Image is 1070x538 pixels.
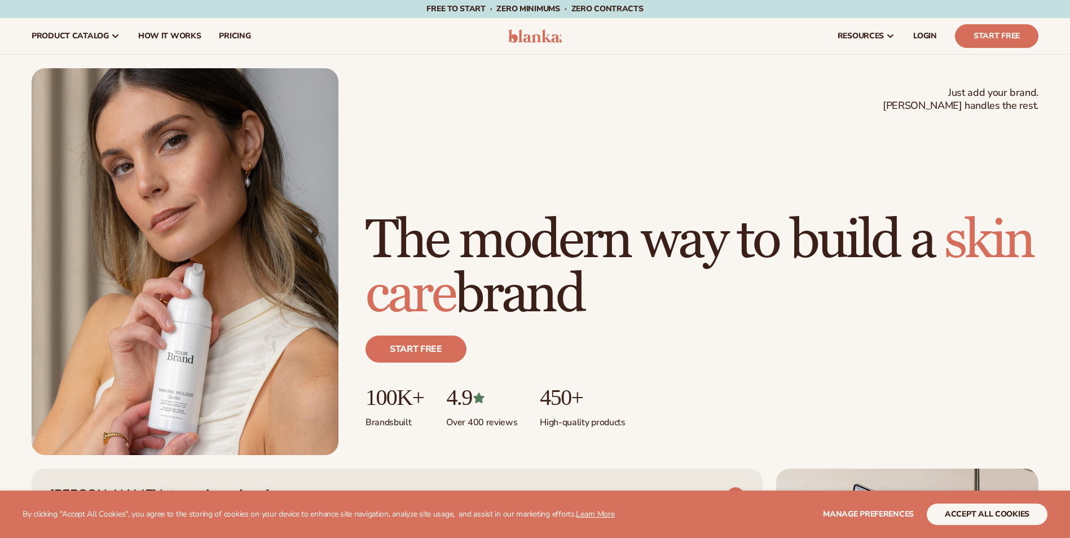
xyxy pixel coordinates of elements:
span: LOGIN [913,32,937,41]
p: 4.9 [446,385,517,410]
span: resources [838,32,884,41]
span: Manage preferences [823,509,914,519]
a: Start free [366,336,466,363]
span: product catalog [32,32,109,41]
a: VIEW PRODUCTS [646,487,745,505]
p: High-quality products [540,410,625,429]
span: Free to start · ZERO minimums · ZERO contracts [426,3,643,14]
span: pricing [219,32,250,41]
p: 100K+ [366,385,424,410]
span: How It Works [138,32,201,41]
p: 450+ [540,385,625,410]
p: By clicking "Accept All Cookies", you agree to the storing of cookies on your device to enhance s... [23,510,615,519]
a: resources [829,18,904,54]
h1: The modern way to build a brand [366,214,1038,322]
p: Over 400 reviews [446,410,517,429]
a: pricing [210,18,259,54]
img: logo [508,29,562,43]
img: Female holding tanning mousse. [32,68,338,455]
span: skin care [366,208,1033,328]
button: Manage preferences [823,504,914,525]
a: product catalog [23,18,129,54]
a: Start Free [955,24,1038,48]
span: Just add your brand. [PERSON_NAME] handles the rest. [883,86,1038,113]
a: LOGIN [904,18,946,54]
a: How It Works [129,18,210,54]
p: Brands built [366,410,424,429]
button: accept all cookies [927,504,1047,525]
a: Learn More [576,509,614,519]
